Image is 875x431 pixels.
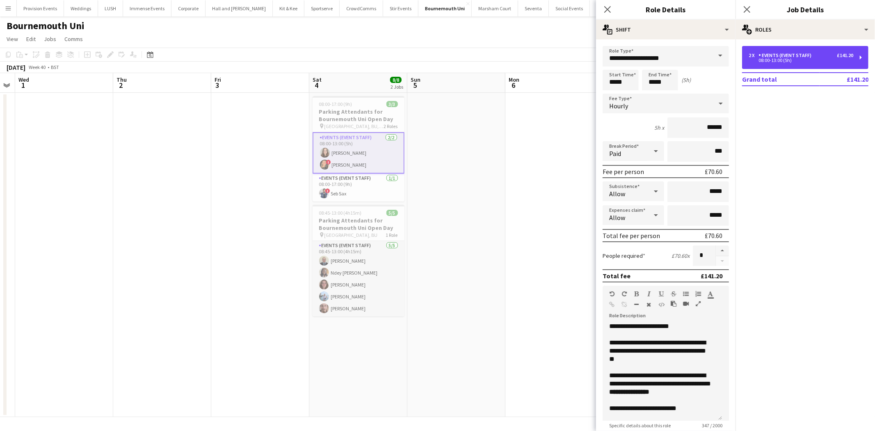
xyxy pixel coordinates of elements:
[603,232,660,240] div: Total fee per person
[313,205,404,316] app-job-card: 08:45-13:00 (4h15m)5/5Parking Attendants for Bournemouth Uni Open Day [GEOGRAPHIC_DATA], BU1 Role...
[507,80,519,90] span: 6
[621,291,627,297] button: Redo
[7,20,85,32] h1: Bournemouth Uni
[472,0,518,16] button: Marsham Court
[671,291,676,297] button: Strikethrough
[319,210,362,216] span: 08:45-13:00 (4h15m)
[313,132,404,174] app-card-role: Events (Event Staff)2/208:00-13:00 (5h)[PERSON_NAME]![PERSON_NAME]
[695,422,729,429] span: 347 / 2000
[340,0,383,16] button: CrowdComms
[672,252,690,259] div: £70.60 x
[736,4,875,15] h3: Job Details
[596,4,736,15] h3: Role Details
[206,0,273,16] button: Hall and [PERSON_NAME]
[383,0,418,16] button: Stir Events
[590,0,627,16] button: Event Crew
[701,272,722,280] div: £141.20
[634,291,640,297] button: Bold
[716,245,729,256] button: Increase
[509,76,519,83] span: Mon
[64,0,98,16] button: Weddings
[115,80,127,90] span: 2
[23,34,39,44] a: Edit
[683,300,689,307] button: Insert video
[61,34,86,44] a: Comms
[646,301,652,308] button: Clear Formatting
[596,20,736,39] div: Shift
[390,77,402,83] span: 8/8
[7,63,25,71] div: [DATE]
[603,252,645,259] label: People required
[658,291,664,297] button: Underline
[603,167,644,176] div: Fee per person
[658,301,664,308] button: HTML Code
[391,84,403,90] div: 2 Jobs
[609,213,625,222] span: Allow
[313,96,404,202] app-job-card: 08:00-17:00 (9h)3/3Parking Attendants for Bournemouth Uni Open Day [GEOGRAPHIC_DATA], BU, [GEOGRA...
[123,0,171,16] button: Immense Events
[44,35,56,43] span: Jobs
[708,291,713,297] button: Text Color
[313,241,404,316] app-card-role: Events (Event Staff)5/508:45-13:00 (4h15m)[PERSON_NAME]Ndey [PERSON_NAME][PERSON_NAME][PERSON_NAM...
[695,300,701,307] button: Fullscreen
[386,232,398,238] span: 1 Role
[213,80,221,90] span: 3
[325,188,330,193] span: !
[695,291,701,297] button: Ordered List
[749,58,853,62] div: 08:00-13:00 (5h)
[418,0,472,16] button: Bournemouth Uni
[41,34,59,44] a: Jobs
[758,53,815,58] div: Events (Event Staff)
[749,53,758,58] div: 2 x
[603,422,677,429] span: Specific details about this role
[7,35,18,43] span: View
[324,123,384,129] span: [GEOGRAPHIC_DATA], BU, [GEOGRAPHIC_DATA]
[384,123,398,129] span: 2 Roles
[646,291,652,297] button: Italic
[18,76,29,83] span: Wed
[17,0,64,16] button: Provision Events
[98,0,123,16] button: LUSH
[27,64,48,70] span: Week 40
[683,291,689,297] button: Unordered List
[705,167,722,176] div: £70.60
[820,73,868,86] td: £141.20
[549,0,590,16] button: Social Events
[386,101,398,107] span: 3/3
[518,0,549,16] button: Seventa
[654,124,664,131] div: 5h x
[705,232,722,240] div: £70.60
[17,80,29,90] span: 1
[324,232,378,238] span: [GEOGRAPHIC_DATA], BU
[117,76,127,83] span: Thu
[409,80,420,90] span: 5
[313,108,404,123] h3: Parking Attendants for Bournemouth Uni Open Day
[3,34,21,44] a: View
[313,76,322,83] span: Sat
[273,0,304,16] button: Kit & Kee
[609,149,621,158] span: Paid
[215,76,221,83] span: Fri
[671,300,676,307] button: Paste as plain text
[386,210,398,216] span: 5/5
[681,76,691,84] div: (5h)
[603,272,631,280] div: Total fee
[609,291,615,297] button: Undo
[742,73,820,86] td: Grand total
[609,102,628,110] span: Hourly
[311,80,322,90] span: 4
[326,160,331,165] span: !
[313,217,404,232] h3: Parking Attendants for Bournemouth Uni Open Day
[634,301,640,308] button: Horizontal Line
[736,20,875,39] div: Roles
[64,35,83,43] span: Comms
[51,64,59,70] div: BST
[411,76,420,83] span: Sun
[609,190,625,198] span: Allow
[26,35,36,43] span: Edit
[837,53,853,58] div: £141.20
[304,0,340,16] button: Sportserve
[319,101,352,107] span: 08:00-17:00 (9h)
